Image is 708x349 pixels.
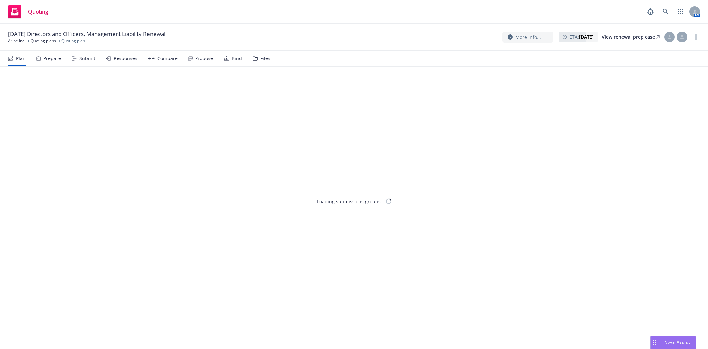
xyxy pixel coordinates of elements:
strong: [DATE] [579,34,594,40]
div: Files [260,56,270,61]
div: Compare [157,56,178,61]
span: Nova Assist [664,339,690,345]
div: Submit [79,56,95,61]
button: Nova Assist [650,336,696,349]
div: Prepare [43,56,61,61]
a: Arine Inc. [8,38,25,44]
span: Quoting [28,9,48,14]
span: More info... [515,34,541,41]
a: Switch app [674,5,687,18]
span: Quoting plan [61,38,85,44]
a: more [692,33,700,41]
div: Bind [232,56,242,61]
div: Plan [16,56,26,61]
a: Search [659,5,672,18]
a: Quoting plans [31,38,56,44]
div: Responses [114,56,137,61]
span: [DATE] Directors and Officers, Management Liability Renewal [8,30,165,38]
a: Quoting [5,2,51,21]
a: View renewal prep case [602,32,660,42]
div: Drag to move [651,336,659,349]
span: ETA : [569,33,594,40]
button: More info... [502,32,553,43]
div: Loading submissions groups... [317,198,385,205]
a: Report a Bug [644,5,657,18]
div: Propose [195,56,213,61]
